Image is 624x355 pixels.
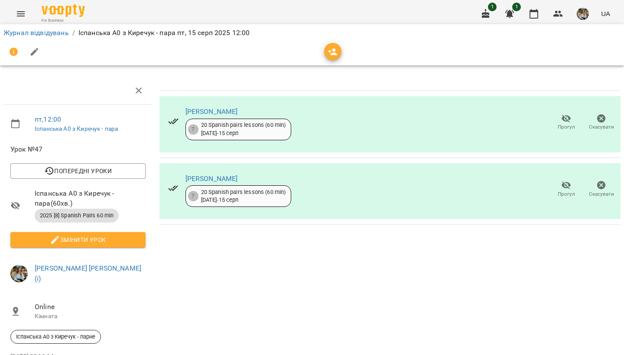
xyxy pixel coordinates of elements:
a: [PERSON_NAME] [PERSON_NAME] (і) [35,264,141,283]
span: UA [601,9,610,18]
span: Прогул [558,123,575,131]
button: Скасувати [584,177,619,201]
span: Прогул [558,190,575,198]
button: Прогул [549,177,584,201]
div: 20 Spanish pairs lessons (60 min) [DATE] - 15 серп [201,188,286,204]
li: / [72,28,75,38]
a: [PERSON_NAME] [185,107,238,116]
span: 1 [488,3,497,11]
span: Іспанська А0 з Киречук - пара ( 60 хв. ) [35,188,146,209]
img: 856b7ccd7d7b6bcc05e1771fbbe895a7.jfif [10,265,28,282]
span: Скасувати [589,123,614,131]
button: Прогул [549,110,584,135]
button: Змінити урок [10,232,146,248]
span: For Business [42,18,85,23]
img: Voopty Logo [42,4,85,17]
div: 20 Spanish pairs lessons (60 min) [DATE] - 15 серп [201,121,286,137]
button: Menu [10,3,31,24]
button: UA [598,6,614,22]
p: Іспанська А0 з Киречук - пара пт, 15 серп 2025 12:00 [78,28,250,38]
div: Іспанська А0 з Киречук - парне [10,330,101,344]
span: 1 [512,3,521,11]
span: Змінити урок [17,235,139,245]
span: Скасувати [589,190,614,198]
span: 2025 [8] Spanish Pairs 60 min [35,212,119,219]
span: Попередні уроки [17,166,139,176]
img: 856b7ccd7d7b6bcc05e1771fbbe895a7.jfif [577,8,589,20]
a: Іспанська А0 з Киречук - пара [35,125,118,132]
span: Іспанська А0 з Киречук - парне [11,333,101,341]
a: [PERSON_NAME] [185,174,238,183]
p: Кімната [35,312,146,321]
div: 7 [188,191,198,201]
span: Online [35,302,146,312]
nav: breadcrumb [3,28,621,38]
button: Попередні уроки [10,163,146,179]
a: пт , 12:00 [35,115,61,123]
div: 7 [188,124,198,135]
span: Урок №47 [10,144,146,155]
a: Журнал відвідувань [3,29,69,37]
button: Скасувати [584,110,619,135]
